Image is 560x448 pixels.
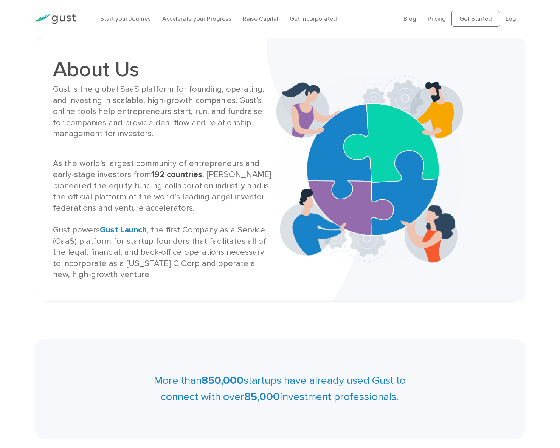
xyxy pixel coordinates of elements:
[506,15,521,22] a: Login
[34,14,76,24] img: Gust Logo
[428,15,446,22] a: Pricing
[290,15,337,22] a: Get Incorporated
[202,374,244,387] strong: 850,000
[53,158,274,280] div: As the world’s largest community of entrepreneurs and early-stage investors from , [PERSON_NAME] ...
[100,15,151,22] a: Start your Journey
[151,169,202,179] strong: 192 countries
[53,59,274,80] h1: About Us
[243,15,278,22] a: Raise Capital
[267,38,526,301] img: About Us Banner Bg
[451,11,500,27] a: Get Started
[244,390,280,403] strong: 85,000
[53,84,274,139] div: Gust is the global SaaS platform for founding, operating, and investing in scalable, high-growth ...
[162,15,231,22] a: Accelerate your Progress
[100,225,147,235] a: Gust Launch
[403,15,416,22] a: Blog
[52,373,508,405] p: More than startups have already used Gust to connect with over investment professionals.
